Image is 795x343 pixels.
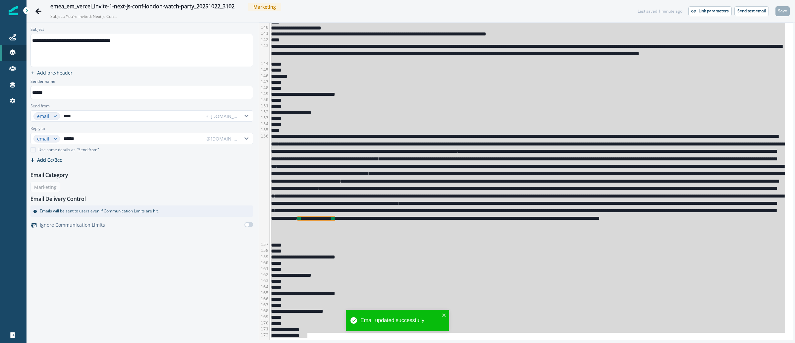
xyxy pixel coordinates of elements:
[259,25,269,30] div: 140
[40,221,105,228] p: Ignore Communication Limits
[30,171,68,179] p: Email Category
[259,121,269,127] div: 154
[259,115,269,121] div: 153
[30,103,50,109] label: Send from
[259,43,269,61] div: 143
[259,133,269,242] div: 156
[248,3,281,11] span: Marketing
[259,91,269,97] div: 149
[206,135,238,142] div: @[DOMAIN_NAME]
[259,103,269,109] div: 151
[259,242,269,248] div: 157
[259,79,269,85] div: 147
[259,61,269,67] div: 144
[30,157,62,163] button: Add Cc/Bcc
[37,135,50,142] div: email
[259,260,269,266] div: 160
[259,290,269,296] div: 165
[259,272,269,278] div: 162
[259,97,269,103] div: 150
[30,126,45,132] label: Reply to
[259,320,269,326] div: 170
[40,208,159,214] p: Emails will be sent to users even if Communication Limits are hit.
[259,278,269,284] div: 163
[259,284,269,290] div: 164
[50,11,117,20] p: Subject: You’re invited: Next.js Conf London Watch Party
[688,6,732,16] button: Link parameters
[259,314,269,320] div: 169
[442,313,447,318] button: close
[259,332,269,338] div: 172
[775,6,790,16] button: Save
[259,302,269,308] div: 167
[259,308,269,314] div: 168
[30,79,55,86] p: Sender name
[734,6,769,16] button: Send test email
[259,109,269,115] div: 152
[638,8,682,14] div: Last saved 1 minute ago
[699,9,729,13] p: Link parameters
[259,326,269,332] div: 171
[37,113,50,120] div: email
[259,67,269,73] div: 145
[206,113,238,120] div: @[DOMAIN_NAME]
[259,248,269,254] div: 158
[50,3,235,11] div: emea_em_vercel_invite-1-next-js-conf-london-watch-party_20251022_3102
[259,254,269,260] div: 159
[259,73,269,79] div: 146
[28,70,75,76] button: add preheader
[259,127,269,133] div: 155
[37,70,73,76] p: Add pre-header
[30,195,86,203] p: Email Delivery Control
[259,37,269,43] div: 142
[259,296,269,302] div: 166
[32,5,45,18] button: Go back
[737,9,766,13] p: Send test email
[778,9,787,13] p: Save
[360,316,440,324] div: Email updated successfully
[30,27,44,34] p: Subject
[38,147,99,153] p: Use same details as "Send from"
[259,30,269,36] div: 141
[259,266,269,272] div: 161
[9,6,18,15] img: Inflection
[259,85,269,91] div: 148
